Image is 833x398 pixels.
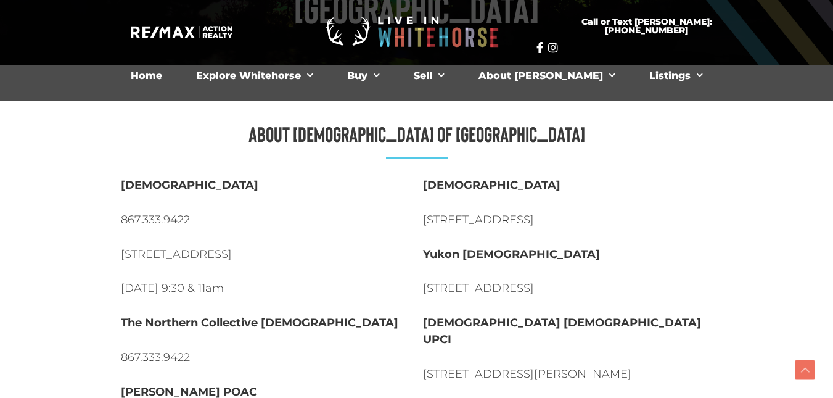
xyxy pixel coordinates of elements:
p: 867.333.9422 [121,349,411,366]
a: Buy [338,64,389,88]
a: Listings [640,64,712,88]
h3: About [DEMOGRAPHIC_DATA] of [GEOGRAPHIC_DATA] [115,123,719,144]
strong: The Northern Collective [DEMOGRAPHIC_DATA] [121,316,398,330]
a: Sell [404,64,454,88]
p: [DATE] 9:30 & 11am [121,280,411,297]
a: About [PERSON_NAME] [469,64,625,88]
p: [STREET_ADDRESS] [121,246,411,263]
p: 867.333.9422 [121,212,411,228]
span: Call or Text [PERSON_NAME]: [PHONE_NUMBER] [551,17,742,35]
a: Call or Text [PERSON_NAME]: [PHONE_NUMBER] [536,10,757,42]
strong: [DEMOGRAPHIC_DATA] [DEMOGRAPHIC_DATA] UPCI [423,316,701,346]
p: [STREET_ADDRESS] [423,280,713,297]
strong: [DEMOGRAPHIC_DATA] [423,178,560,192]
p: [STREET_ADDRESS] [423,212,713,228]
strong: Yukon [DEMOGRAPHIC_DATA] [423,247,600,261]
p: [STREET_ADDRESS][PERSON_NAME] [423,366,713,383]
a: Explore Whitehorse [187,64,322,88]
a: Home [121,64,171,88]
nav: Menu [78,64,756,88]
strong: [DEMOGRAPHIC_DATA] [121,178,258,192]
